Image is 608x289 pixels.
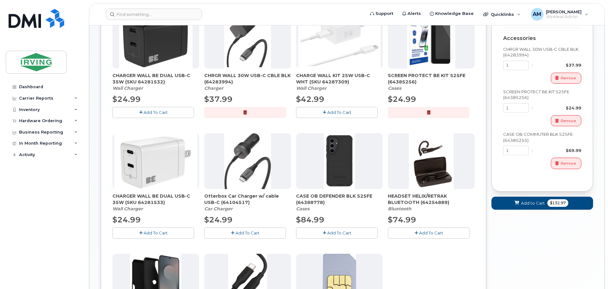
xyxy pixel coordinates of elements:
[204,193,291,206] span: Otterbox Car Charger w/ cable USB-C (64104517)
[296,193,383,212] div: CASE OB DEFENDER BLK S25FE (64388778)
[407,13,456,69] img: image-20250915-161621.png
[388,193,475,206] span: HEADSET HELIX/RETRAK BLUETOOTH (64254889)
[561,118,576,124] span: Remove
[112,215,141,224] span: $24.99
[561,161,576,166] span: Remove
[296,72,383,91] div: CHARGE WALL KIT 25W USB-C WHT (SKU 64287309)
[551,73,581,84] button: Remove
[408,10,421,17] span: Alerts
[204,95,233,104] span: $37.99
[479,8,525,21] div: Quicklinks
[296,85,327,91] em: Wall Charger
[526,8,593,21] div: Ashfaq Mehnaz
[112,206,143,212] em: Wall Charger
[388,95,416,104] span: $24.99
[112,227,194,239] button: Add To Cart
[388,193,475,212] div: HEADSET HELIX/RETRAK BLUETOOTH (64254889)
[119,13,193,69] img: CHARGER_WALL_BE_DUAL_USB-C_35W.png
[491,12,514,17] span: Quicklinks
[112,72,199,85] span: CHARGER WALL BE DUAL USB-C 35W (SKU 64281532)
[112,72,199,91] div: CHARGER WALL BE DUAL USB-C 35W (SKU 64281532)
[144,110,168,115] span: Add To Cart
[296,215,324,224] span: $84.99
[551,158,581,169] button: Remove
[419,230,443,235] span: Add To Cart
[375,10,393,17] span: Support
[327,230,351,235] span: Add To Cart
[521,200,545,206] span: Add to Cart
[114,133,198,189] img: BE.png
[112,193,199,212] div: CHARGER WALL BE DUAL USB-C 35W (SKU 64281533)
[324,133,355,189] img: image-20250924-184623.png
[536,62,581,68] div: $37.99
[388,85,401,91] em: Cases
[366,7,398,20] a: Support
[204,215,233,224] span: $24.99
[296,206,309,212] em: Cases
[388,227,470,239] button: Add To Cart
[388,72,475,91] div: SCREEN PROTECT BE KIT S25FE (64385256)
[296,72,383,85] span: CHARGE WALL KIT 25W USB-C WHT (SKU 64287309)
[204,193,291,212] div: Otterbox Car Charger w/ cable USB-C (64104517)
[503,131,581,143] div: CASE OB COMMUTER BLK S25FE (64385255)
[204,85,223,91] em: Charger
[296,227,378,239] button: Add To Cart
[388,206,411,212] em: Bluetooth
[533,10,541,18] span: AM
[491,197,593,210] button: Add to Cart $132.97
[224,133,271,189] img: download.jpg
[547,199,568,207] span: $132.97
[529,148,536,154] div: x
[204,227,286,239] button: Add To Cart
[529,105,536,111] div: x
[224,13,271,69] img: chrgr_wall_30w_-_blk.png
[204,72,291,91] div: CHRGR WALL 30W USB-C CBLE BLK (64283994)
[298,13,381,69] img: CHARGE_WALL_KIT_25W_USB-C_WHT.png
[546,9,582,14] span: [PERSON_NAME]
[561,75,576,81] span: Remove
[204,206,233,212] em: Car Charger
[112,107,194,118] button: Add To Cart
[529,62,536,68] div: x
[144,230,168,235] span: Add To Cart
[112,85,143,91] em: Wall Charger
[327,110,351,115] span: Add To Cart
[409,133,454,189] img: download.png
[296,193,383,206] span: CASE OB DEFENDER BLK S25FE (64388778)
[296,107,378,118] button: Add To Cart
[106,9,202,20] input: Find something...
[546,14,582,19] span: Wireless Admin
[112,193,199,206] span: CHARGER WALL BE DUAL USB-C 35W (SKU 64281533)
[536,148,581,154] div: $69.99
[388,215,416,224] span: $74.99
[503,89,581,101] div: SCREEN PROTECT BE KIT S25FE (64385256)
[435,10,474,17] span: Knowledge Base
[503,46,581,58] div: CHRGR WALL 30W USB-C CBLE BLK (64283994)
[536,105,581,111] div: $24.99
[551,115,581,126] button: Remove
[425,7,478,20] a: Knowledge Base
[398,7,425,20] a: Alerts
[296,95,324,104] span: $42.99
[235,230,260,235] span: Add To Cart
[112,95,141,104] span: $24.99
[503,36,581,41] div: Accessories
[204,72,291,85] span: CHRGR WALL 30W USB-C CBLE BLK (64283994)
[388,72,475,85] span: SCREEN PROTECT BE KIT S25FE (64385256)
